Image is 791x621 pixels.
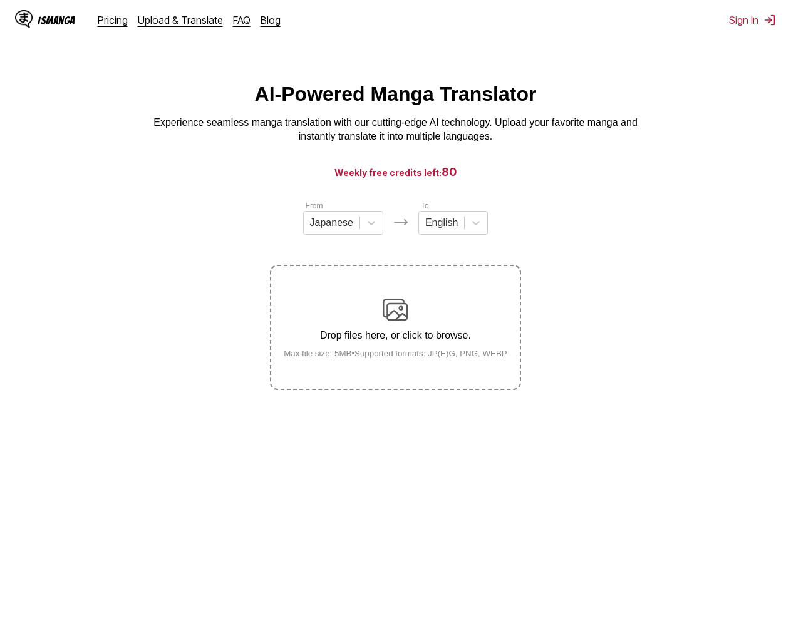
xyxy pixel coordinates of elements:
[306,202,323,210] label: From
[274,330,517,341] p: Drop files here, or click to browse.
[98,14,128,26] a: Pricing
[15,10,33,28] img: IsManga Logo
[421,202,429,210] label: To
[38,14,75,26] div: IsManga
[255,83,537,106] h1: AI-Powered Manga Translator
[145,116,646,144] p: Experience seamless manga translation with our cutting-edge AI technology. Upload your favorite m...
[30,164,761,180] h3: Weekly free credits left:
[442,165,457,178] span: 80
[274,349,517,358] small: Max file size: 5MB • Supported formats: JP(E)G, PNG, WEBP
[15,10,98,30] a: IsManga LogoIsManga
[261,14,281,26] a: Blog
[393,215,408,230] img: Languages icon
[233,14,251,26] a: FAQ
[763,14,776,26] img: Sign out
[138,14,223,26] a: Upload & Translate
[729,14,776,26] button: Sign In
